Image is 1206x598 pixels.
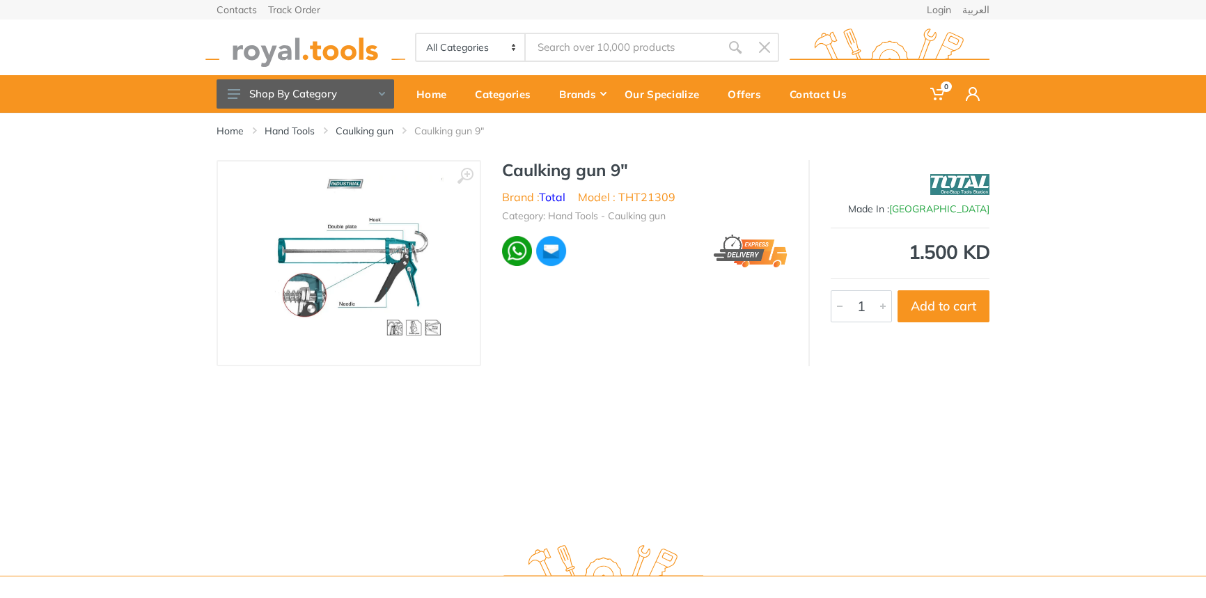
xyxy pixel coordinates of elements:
h1: Caulking gun 9" [502,160,788,180]
li: Model : THT21309 [578,189,675,205]
li: Category: Hand Tools - Caulking gun [502,209,666,223]
div: Categories [465,79,549,109]
img: ma.webp [535,235,567,267]
li: Caulking gun 9" [414,124,505,138]
button: Shop By Category [217,79,394,109]
div: Contact Us [780,79,866,109]
a: Contact Us [780,75,866,113]
input: Site search [526,33,721,62]
a: العربية [962,5,989,15]
nav: breadcrumb [217,124,989,138]
a: Hand Tools [265,124,315,138]
a: 0 [921,75,956,113]
div: Our Specialize [615,79,718,109]
div: Brands [549,79,615,109]
div: Home [407,79,465,109]
img: express.png [714,235,788,267]
img: wa.webp [502,236,532,266]
img: Royal Tools - Caulking gun 9 [253,175,444,351]
a: Track Order [268,5,320,15]
a: Home [407,75,465,113]
button: Add to cart [898,290,989,322]
li: Brand : [502,189,565,205]
a: Offers [718,75,780,113]
a: Login [927,5,951,15]
span: 0 [941,81,952,92]
div: 1.500 KD [831,242,989,262]
div: Made In : [831,202,989,217]
a: Our Specialize [615,75,718,113]
a: Home [217,124,244,138]
a: Total [539,190,565,204]
img: royal.tools Logo [790,29,989,67]
img: royal.tools Logo [503,545,703,583]
span: [GEOGRAPHIC_DATA] [889,203,989,215]
img: Total [930,167,989,202]
div: Offers [718,79,780,109]
a: Categories [465,75,549,113]
a: Contacts [217,5,257,15]
select: Category [416,34,526,61]
img: royal.tools Logo [205,29,405,67]
a: Caulking gun [336,124,393,138]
